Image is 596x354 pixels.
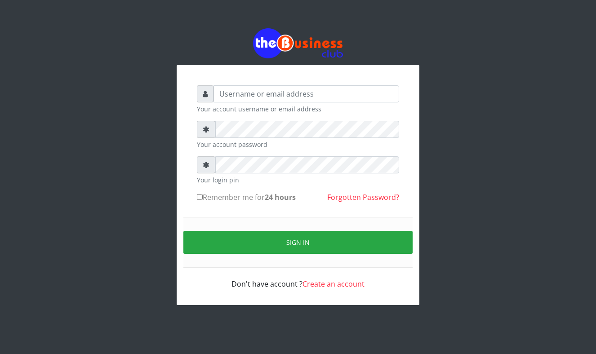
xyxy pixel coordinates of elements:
[197,268,399,289] div: Don't have account ?
[327,192,399,202] a: Forgotten Password?
[213,85,399,102] input: Username or email address
[197,175,399,185] small: Your login pin
[197,192,296,203] label: Remember me for
[197,140,399,149] small: Your account password
[197,104,399,114] small: Your account username or email address
[302,279,365,289] a: Create an account
[183,231,413,254] button: Sign in
[265,192,296,202] b: 24 hours
[197,194,203,200] input: Remember me for24 hours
